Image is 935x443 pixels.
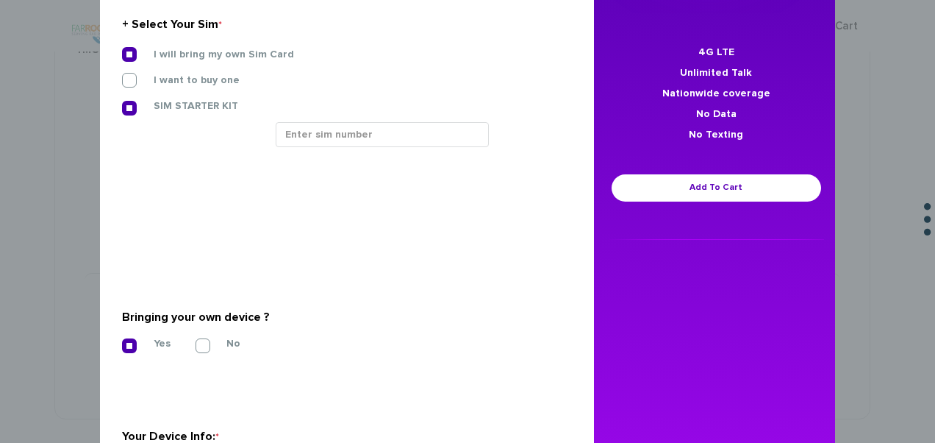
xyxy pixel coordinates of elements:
label: Yes [132,337,171,350]
li: No Data [609,104,824,124]
a: Add To Cart [612,174,821,202]
label: No [204,337,240,350]
li: Unlimited Talk [609,63,824,83]
input: Enter sim number [276,122,489,147]
label: I will bring my own Sim Card [132,48,294,61]
label: SIM STARTER KIT [132,99,238,113]
li: 4G LTE [609,42,824,63]
label: I want to buy one [132,74,240,87]
div: + Select Your Sim [122,13,561,36]
li: No Texting [609,124,824,145]
div: Bringing your own device ? [122,305,561,329]
li: Nationwide coverage [609,83,824,104]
